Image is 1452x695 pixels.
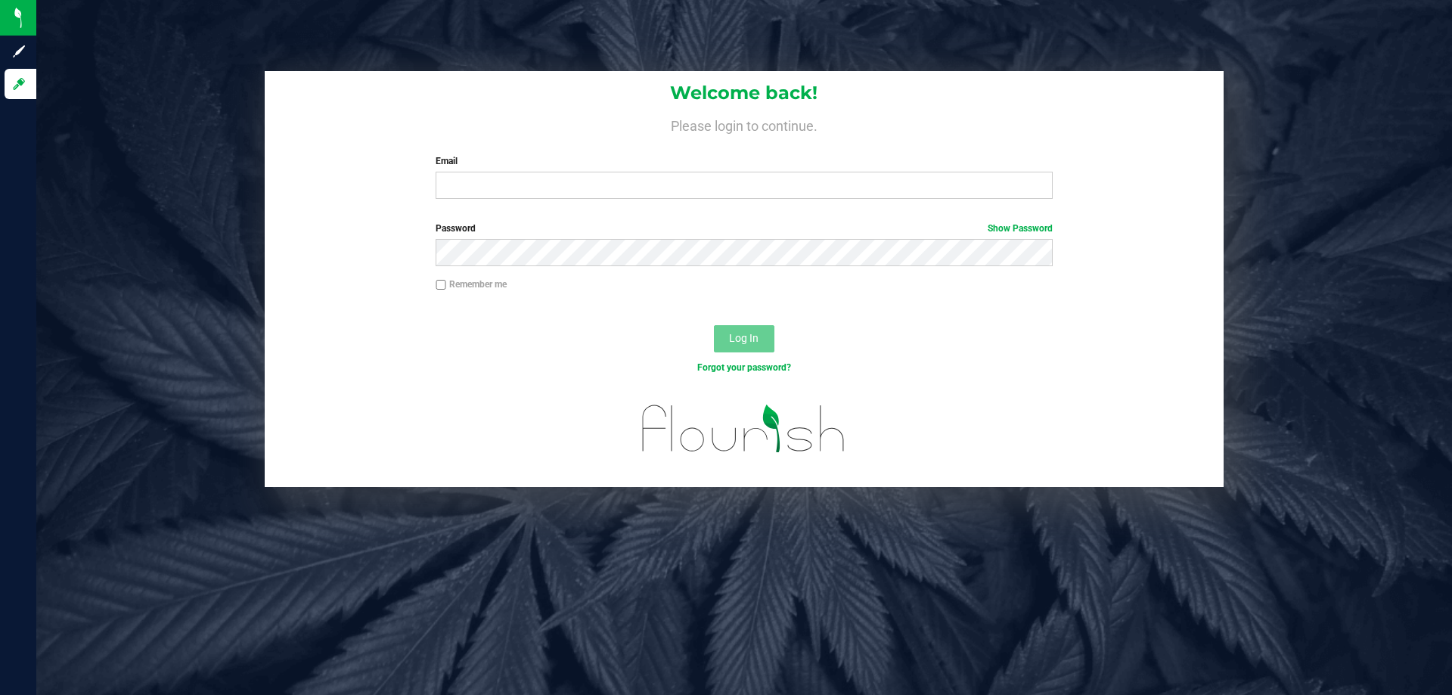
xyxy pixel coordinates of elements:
[624,390,864,467] img: flourish_logo.svg
[265,83,1224,103] h1: Welcome back!
[714,325,774,352] button: Log In
[697,362,791,373] a: Forgot your password?
[436,154,1052,168] label: Email
[988,223,1053,234] a: Show Password
[436,278,507,291] label: Remember me
[11,76,26,92] inline-svg: Log in
[436,280,446,290] input: Remember me
[265,115,1224,133] h4: Please login to continue.
[11,44,26,59] inline-svg: Sign up
[436,223,476,234] span: Password
[729,332,759,344] span: Log In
